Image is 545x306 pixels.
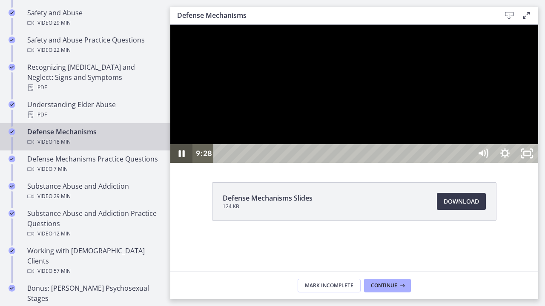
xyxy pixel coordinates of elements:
span: Mark Incomplete [305,282,353,289]
span: · 57 min [52,266,71,276]
div: Substance Abuse and Addiction [27,181,160,201]
span: · 29 min [52,191,71,201]
button: Continue [364,279,411,292]
i: Completed [9,9,15,16]
div: PDF [27,82,160,93]
div: Video [27,164,160,174]
div: Defense Mechanisms [27,127,160,147]
button: Show settings menu [324,119,346,138]
i: Completed [9,156,15,162]
div: Video [27,229,160,239]
span: Defense Mechanisms Slides [223,193,313,203]
h3: Defense Mechanisms [177,10,487,20]
span: · 22 min [52,45,71,55]
div: Recognizing [MEDICAL_DATA] and Neglect: Signs and Symptoms [27,62,160,93]
i: Completed [9,285,15,292]
span: · 29 min [52,18,71,28]
i: Completed [9,247,15,254]
div: Video [27,45,160,55]
div: Video [27,18,160,28]
div: Video [27,266,160,276]
div: Understanding Elder Abuse [27,99,160,120]
a: Download [437,193,486,210]
div: Working with [DEMOGRAPHIC_DATA] Clients [27,246,160,276]
i: Completed [9,183,15,190]
div: PDF [27,110,160,120]
iframe: Video Lesson [170,25,538,163]
div: Defense Mechanisms Practice Questions [27,154,160,174]
i: Completed [9,64,15,71]
i: Completed [9,128,15,135]
button: Mark Incomplete [298,279,361,292]
i: Completed [9,101,15,108]
button: Unfullscreen [346,119,368,138]
i: Completed [9,210,15,217]
span: · 18 min [52,137,71,147]
div: Safety and Abuse [27,8,160,28]
span: Continue [371,282,397,289]
span: · 12 min [52,229,71,239]
button: Mute [301,119,324,138]
span: Download [444,196,479,207]
div: Substance Abuse and Addiction Practice Questions [27,208,160,239]
i: Completed [9,37,15,43]
div: Video [27,191,160,201]
div: Safety and Abuse Practice Questions [27,35,160,55]
span: 124 KB [223,203,313,210]
div: Video [27,137,160,147]
span: · 7 min [52,164,68,174]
